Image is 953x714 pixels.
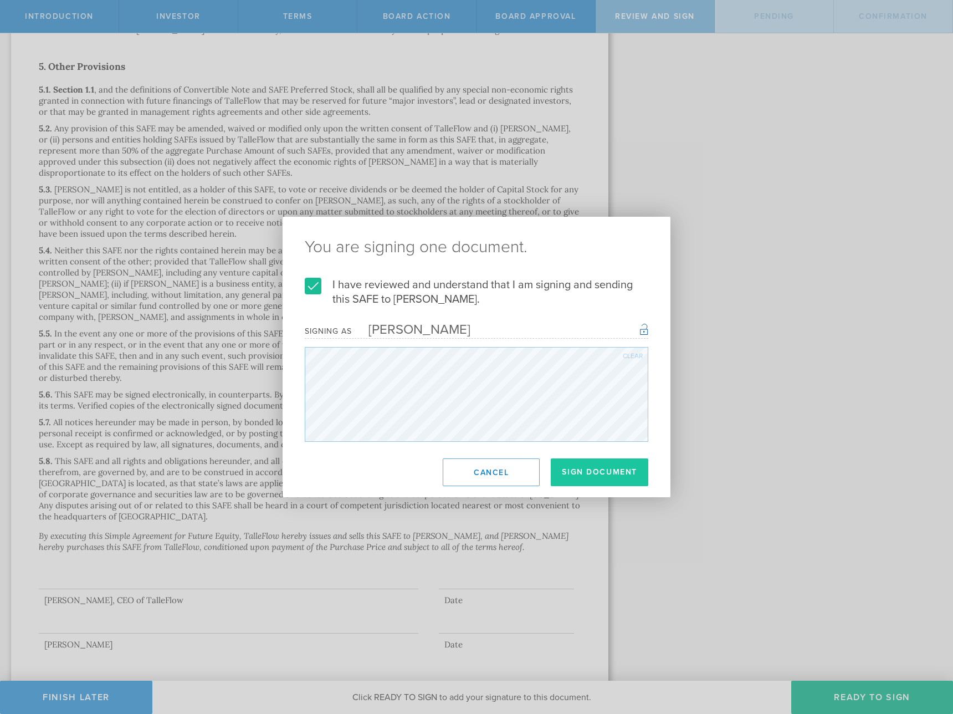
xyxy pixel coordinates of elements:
ng-pluralize: You are signing one document. [305,239,648,256]
div: Signing as [305,327,352,336]
label: I have reviewed and understand that I am signing and sending this SAFE to [PERSON_NAME]. [305,278,648,307]
button: Sign Document [551,458,648,486]
button: Cancel [443,458,540,486]
div: [PERSON_NAME] [352,322,470,338]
